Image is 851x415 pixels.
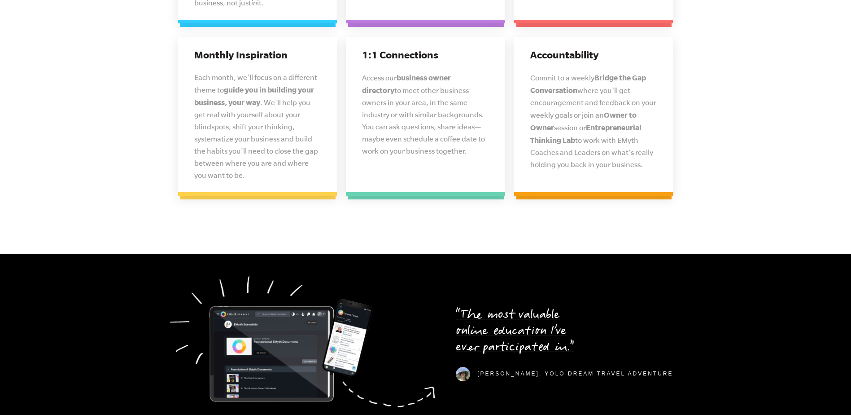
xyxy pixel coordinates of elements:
[178,308,673,381] a: “The most valuableonline education I’veever participated in.” Mariyana Castleberry [PERSON_NAME],...
[456,367,470,381] img: Mariyana Castleberry
[194,48,321,62] h3: Monthly Inspiration
[456,308,673,357] p: “The most valuable online education I’ve ever participated in.”
[362,73,451,94] span: business owner directory
[530,71,657,171] p: Commit to a weekly where you’ll get encouragement and feedback on your weekly goals or join an se...
[477,370,673,378] div: [PERSON_NAME], Yolo dream Travel adventure
[806,372,851,415] iframe: Chat Widget
[530,123,642,144] strong: Entrepreneurial Thinking Lab
[530,73,646,94] strong: Bridge the Gap Conversation
[530,48,657,62] h3: Accountability
[362,48,489,62] h3: 1:1 Connections
[362,74,397,82] span: Access our
[194,73,317,94] span: Each month, we'll focus on a different theme to
[194,98,318,179] span: . We'll help you get real with yourself about your blindspots, shift your thinking, systematize y...
[362,86,485,155] span: to meet other business owners in your area, in the same industry or with similar backgrounds. You...
[194,85,314,106] span: guide you in building your business, your way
